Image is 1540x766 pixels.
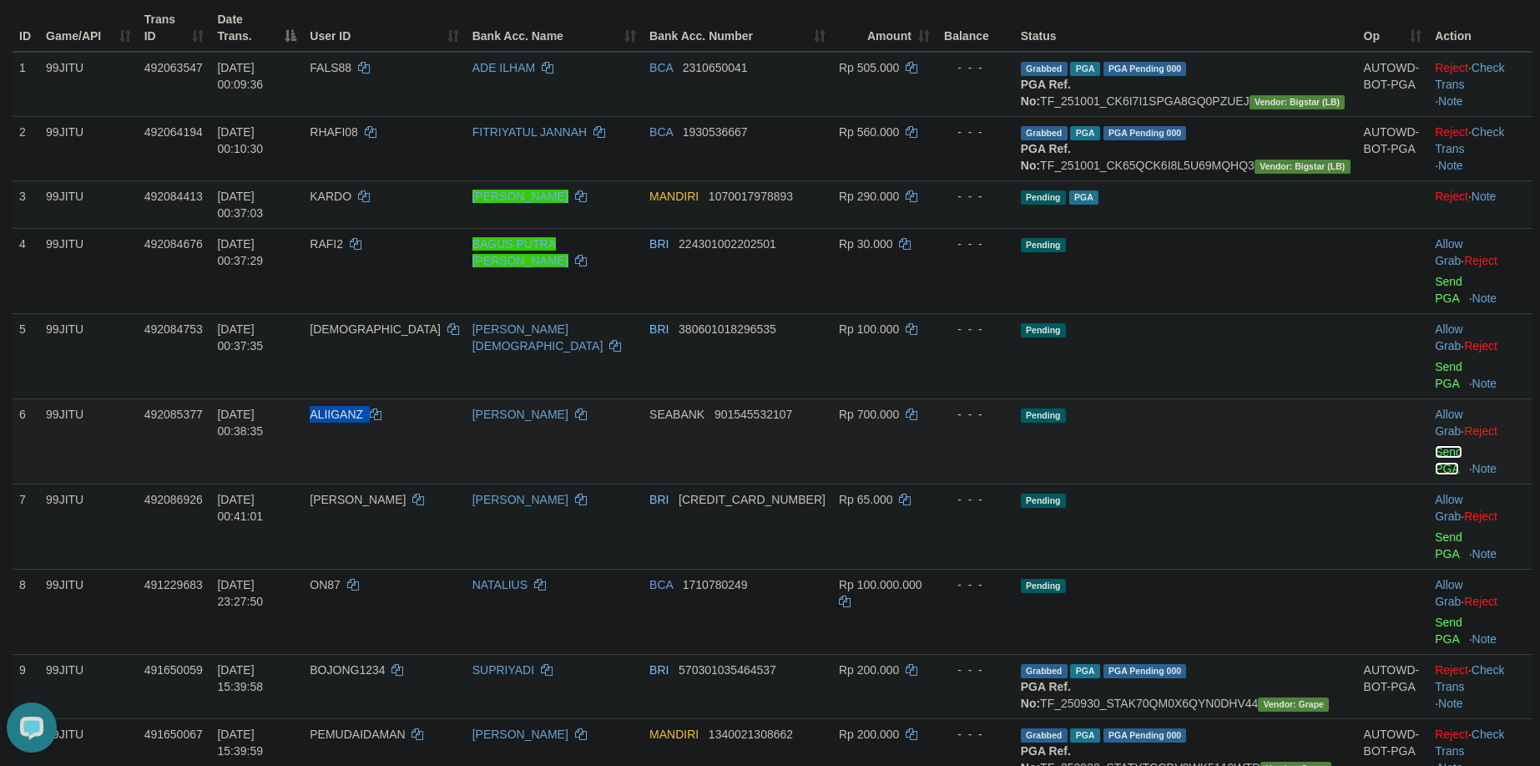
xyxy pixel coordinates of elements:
[649,322,669,336] span: BRI
[472,61,535,74] a: ADE ILHAM
[1435,237,1464,267] span: ·
[1464,424,1497,438] a: Reject
[1357,4,1429,52] th: Op: activate to sort column ascending
[1021,78,1071,108] b: PGA Ref. No:
[943,491,1007,508] div: - - -
[1021,190,1066,205] span: Pending
[310,125,358,139] span: RHAFI08
[1021,323,1066,337] span: Pending
[13,313,39,398] td: 5
[1464,254,1497,267] a: Reject
[1021,494,1066,508] span: Pending
[13,484,39,569] td: 7
[649,237,669,251] span: BRI
[1070,664,1099,678] span: Marked by aekrubicon
[310,190,351,203] span: KARDO
[839,322,899,336] span: Rp 100.000
[310,728,405,741] span: PEMUDAIDAMAN
[1435,322,1462,353] a: Allow Grab
[39,313,138,398] td: 99JITU
[1103,728,1187,743] span: PGA Pending
[472,322,603,353] a: [PERSON_NAME][DEMOGRAPHIC_DATA]
[310,237,343,251] span: RAFI2
[943,662,1007,678] div: - - -
[1435,125,1468,139] a: Reject
[1438,159,1463,172] a: Note
[13,228,39,313] td: 4
[1435,728,1468,741] a: Reject
[39,398,138,484] td: 99JITU
[217,578,263,608] span: [DATE] 23:27:50
[683,578,748,591] span: Copy 1710780249 to clipboard
[839,493,893,506] span: Rp 65.000
[649,190,699,203] span: MANDIRI
[839,190,899,203] span: Rp 290.000
[943,236,1007,252] div: - - -
[13,654,39,718] td: 9
[217,125,263,155] span: [DATE] 00:10:30
[839,61,899,74] span: Rp 505.000
[303,4,465,52] th: User ID: activate to sort column ascending
[1014,654,1357,718] td: TF_250930_STAK70QM0X6QYN0DHV44
[310,578,341,591] span: ON87
[709,728,793,741] span: Copy 1340021308662 to clipboard
[310,493,406,506] span: [PERSON_NAME]
[138,4,211,52] th: Trans ID: activate to sort column ascending
[679,237,776,251] span: Copy 224301002202501 to clipboard
[472,125,587,139] a: FITRIYATUL JANNAH
[1255,160,1351,174] span: Vendor URL: https://dashboard.q2checkout.com/secure
[1435,237,1462,267] a: Allow Grab
[144,125,203,139] span: 492064194
[1021,126,1068,140] span: Grabbed
[310,322,441,336] span: [DEMOGRAPHIC_DATA]
[39,228,138,313] td: 99JITU
[679,322,776,336] span: Copy 380601018296535 to clipboard
[1464,510,1497,523] a: Reject
[839,125,899,139] span: Rp 560.000
[1428,228,1532,313] td: ·
[943,321,1007,337] div: - - -
[1357,654,1429,718] td: AUTOWD-BOT-PGA
[1069,190,1098,205] span: PGA
[943,576,1007,593] div: - - -
[649,578,673,591] span: BCA
[832,4,937,52] th: Amount: activate to sort column ascending
[839,578,922,591] span: Rp 100.000.000
[13,180,39,228] td: 3
[1435,578,1464,608] span: ·
[1435,493,1464,523] span: ·
[839,663,899,677] span: Rp 200.000
[649,493,669,506] span: BRI
[144,237,203,251] span: 492084676
[1103,126,1187,140] span: PGA Pending
[839,237,893,251] span: Rp 30.000
[943,406,1007,423] div: - - -
[943,726,1007,743] div: - - -
[39,52,138,117] td: 99JITU
[649,728,699,741] span: MANDIRI
[1435,493,1462,523] a: Allow Grab
[472,190,568,203] a: [PERSON_NAME]
[472,237,568,267] a: BAGUS PUTRA [PERSON_NAME]
[1435,530,1462,561] a: Send PGA
[7,7,57,57] button: Open LiveChat chat widget
[1472,377,1497,390] a: Note
[943,188,1007,205] div: - - -
[310,408,363,421] span: ALIIGANZ
[1435,61,1504,91] a: Check Trans
[649,61,673,74] span: BCA
[1435,408,1464,438] span: ·
[472,578,528,591] a: NATALIUS
[472,663,534,677] a: SUPRIYADI
[1021,142,1071,172] b: PGA Ref. No:
[1428,4,1532,52] th: Action
[1428,569,1532,654] td: ·
[1428,313,1532,398] td: ·
[472,408,568,421] a: [PERSON_NAME]
[144,61,203,74] span: 492063547
[1435,578,1462,608] a: Allow Grab
[1014,116,1357,180] td: TF_251001_CK65QCK6I8L5U69MQHQ3
[1435,663,1468,677] a: Reject
[13,116,39,180] td: 2
[1103,62,1187,76] span: PGA Pending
